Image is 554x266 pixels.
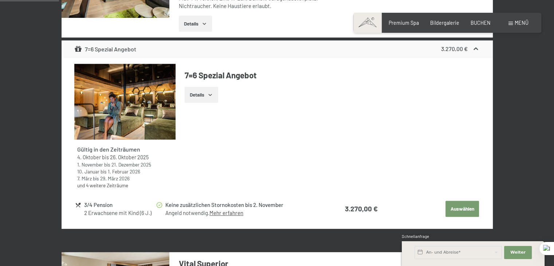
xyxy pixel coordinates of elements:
div: bis [77,175,173,182]
div: bis [77,154,173,161]
span: Schnellanfrage [402,234,429,239]
a: BUCHEN [471,20,491,26]
time: 26.10.2025 [110,154,149,160]
div: 7=6 Spezial Angebot3.270,00 € [62,40,493,58]
strong: Gültig in den Zeiträumen [77,146,140,153]
time: 04.10.2025 [77,154,101,160]
time: 21.12.2025 [111,161,151,168]
strong: 3.270,00 € [441,45,468,52]
span: Weiter [510,250,526,255]
div: 7=6 Spezial Angebot [74,45,136,54]
button: Auswählen [445,201,479,217]
a: Mehr erfahren [209,210,243,216]
h4: 7=6 Spezial Angebot [185,70,480,81]
button: Details [185,87,218,103]
div: bis [77,161,173,168]
span: Menü [515,20,529,26]
div: bis [77,168,173,175]
time: 29.03.2026 [100,175,130,181]
div: 3/4 Pension [84,201,155,209]
button: Details [179,16,212,32]
a: Premium Spa [389,20,419,26]
div: Angeld notwendig. [165,209,317,217]
time: 01.11.2025 [77,161,103,168]
img: mss_renderimg.php [74,64,176,140]
time: 10.01.2026 [77,168,99,175]
time: 01.02.2026 [108,168,140,175]
div: Keine zusätzlichen Stornokosten bis 2. November [165,201,317,209]
a: Bildergalerie [430,20,459,26]
button: Weiter [504,246,532,259]
a: und 4 weitere Zeiträume [77,182,128,188]
div: 2 Erwachsene mit Kind (6 J.) [84,209,155,217]
strong: 3.270,00 € [345,204,378,213]
time: 07.03.2026 [77,175,92,181]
